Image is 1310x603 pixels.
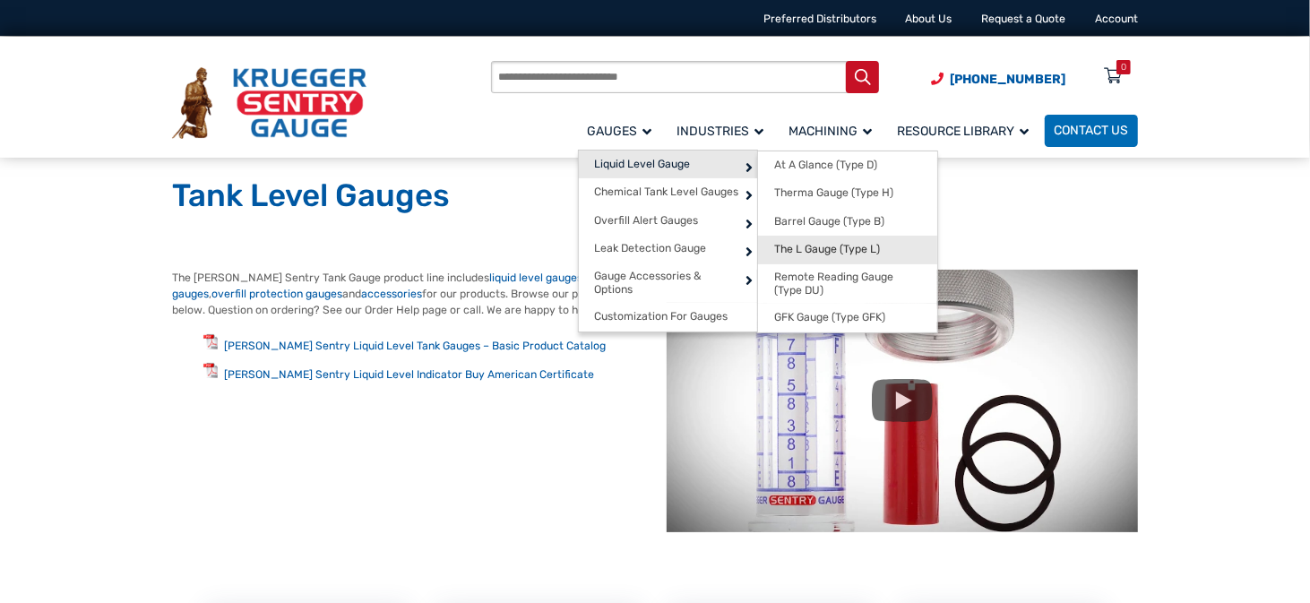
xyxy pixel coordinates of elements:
a: Therma Gauge (Type H) [758,179,936,208]
a: Customization For Gauges [579,303,757,332]
span: Remote Reading Gauge (Type DU) [774,271,921,298]
span: Gauge Accessories & Options [595,270,742,297]
a: Chemical Tank Level Gauges [579,178,757,207]
a: overfill protection gauges [211,288,342,300]
a: Phone Number (920) 434-8860 [931,70,1065,89]
p: The [PERSON_NAME] Sentry Tank Gauge product line includes , , and for our products. Browse our pr... [172,270,643,319]
h1: Tank Level Gauges [172,177,1138,216]
a: GFK Gauge (Type GFK) [758,304,936,332]
span: Barrel Gauge (Type B) [774,215,884,228]
span: At A Glance (Type D) [774,159,877,172]
a: Preferred Distributors [763,13,876,25]
a: Leak Detection Gauge [579,235,757,263]
a: Remote Reading Gauge (Type DU) [758,264,936,305]
a: Gauges [578,112,668,149]
img: Krueger Sentry Gauge [172,67,366,139]
span: Therma Gauge (Type H) [774,186,893,200]
span: Overfill Alert Gauges [595,214,699,228]
span: Industries [677,124,764,139]
a: Gauge Accessories & Options [579,263,757,304]
span: GFK Gauge (Type GFK) [774,311,885,324]
span: [PHONE_NUMBER] [950,72,1065,87]
a: accessories [361,288,422,300]
a: Machining [780,112,888,149]
a: About Us [906,13,952,25]
span: The L Gauge (Type L) [774,243,880,256]
span: Customization For Gauges [595,310,728,323]
a: Contact Us [1045,115,1138,147]
a: Industries [668,112,780,149]
a: liquid level gauges [489,271,582,284]
span: Machining [789,124,873,139]
a: Resource Library [888,112,1045,149]
a: Request a Quote [981,13,1065,25]
div: 0 [1121,60,1126,74]
span: Chemical Tank Level Gauges [595,185,739,199]
span: Leak Detection Gauge [595,242,707,255]
a: Account [1095,13,1138,25]
a: The L Gauge (Type L) [758,236,936,264]
span: Liquid Level Gauge [595,158,691,171]
a: [PERSON_NAME] Sentry Liquid Level Tank Gauges – Basic Product Catalog [224,340,606,352]
span: Contact Us [1055,124,1129,139]
a: Liquid Level Gauge [579,151,757,179]
a: [PERSON_NAME] Sentry Liquid Level Indicator Buy American Certificate [224,368,594,381]
a: Overfill Alert Gauges [579,207,757,236]
span: Resource Library [898,124,1030,139]
img: Tank Level Gauges [667,270,1138,533]
a: Barrel Gauge (Type B) [758,208,936,237]
span: Gauges [588,124,652,139]
a: At A Glance (Type D) [758,151,936,180]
